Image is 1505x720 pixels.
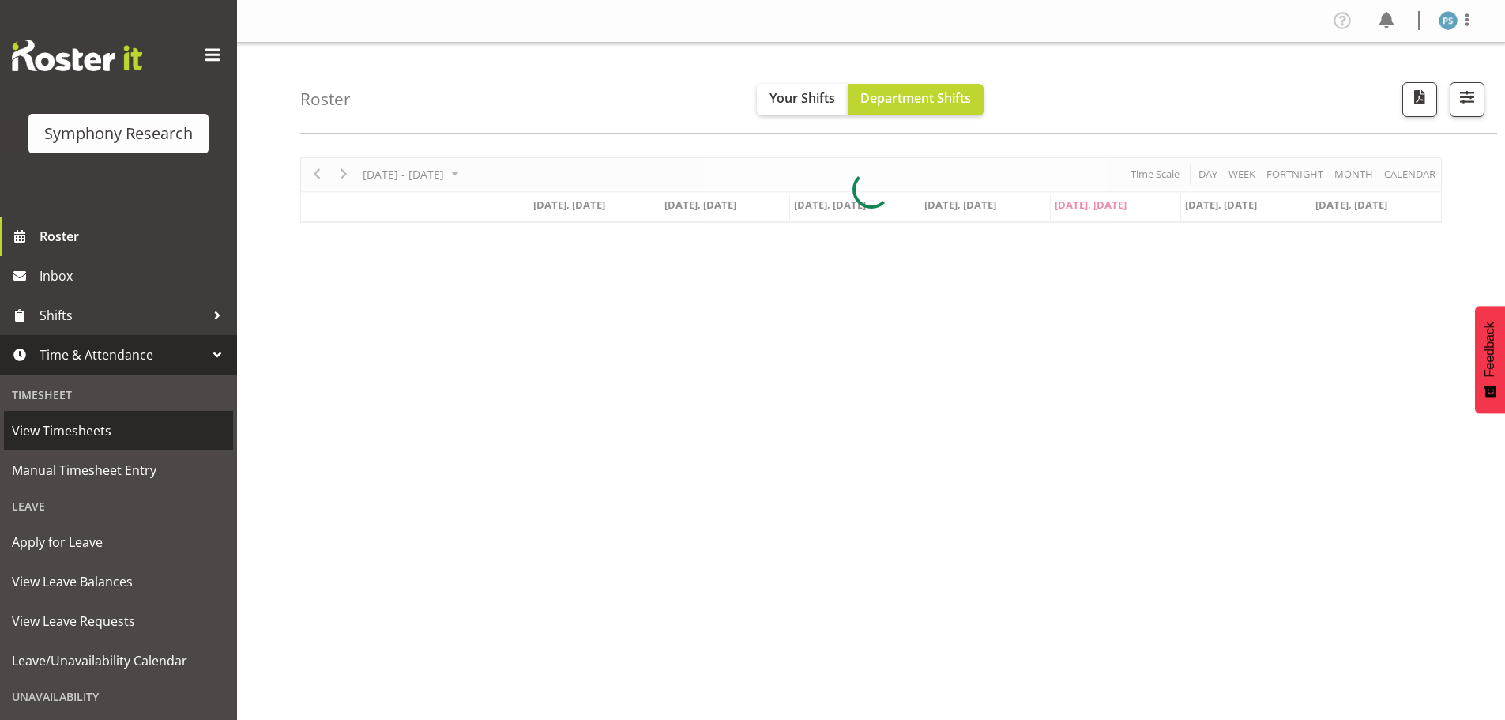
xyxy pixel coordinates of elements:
[4,411,233,450] a: View Timesheets
[4,450,233,490] a: Manual Timesheet Entry
[44,122,193,145] div: Symphony Research
[4,379,233,411] div: Timesheet
[4,601,233,641] a: View Leave Requests
[12,570,225,594] span: View Leave Balances
[1402,82,1437,117] button: Download a PDF of the roster according to the set date range.
[300,90,351,108] h4: Roster
[4,641,233,680] a: Leave/Unavailability Calendar
[769,89,835,107] span: Your Shifts
[40,303,205,327] span: Shifts
[4,490,233,522] div: Leave
[4,680,233,713] div: Unavailability
[12,609,225,633] span: View Leave Requests
[1439,11,1458,30] img: paul-s-stoneham1982.jpg
[4,522,233,562] a: Apply for Leave
[757,84,848,115] button: Your Shifts
[860,89,971,107] span: Department Shifts
[848,84,984,115] button: Department Shifts
[4,562,233,601] a: View Leave Balances
[1450,82,1484,117] button: Filter Shifts
[1483,322,1497,377] span: Feedback
[40,264,229,288] span: Inbox
[12,530,225,554] span: Apply for Leave
[12,419,225,443] span: View Timesheets
[12,458,225,482] span: Manual Timesheet Entry
[40,343,205,367] span: Time & Attendance
[40,224,229,248] span: Roster
[12,40,142,71] img: Rosterit website logo
[1475,306,1505,413] button: Feedback - Show survey
[12,649,225,673] span: Leave/Unavailability Calendar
